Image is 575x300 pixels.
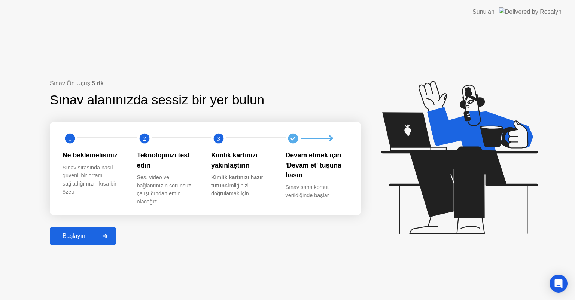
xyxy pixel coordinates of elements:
[69,135,72,142] text: 1
[92,80,104,86] b: 5 dk
[50,90,314,110] div: Sınav alanınızda sessiz bir yer bulun
[286,183,348,199] div: Sınav sana komut verildiğinde başlar
[137,150,200,170] div: Teknolojinizi test edin
[143,135,146,142] text: 2
[499,7,562,16] img: Delivered by Rosalyn
[211,174,263,189] b: Kimlik kartınızı hazır tutun
[63,150,125,160] div: Ne beklemelisiniz
[550,275,568,293] div: Open Intercom Messenger
[50,79,361,88] div: Sınav Ön Uçuş:
[52,233,96,239] div: Başlayın
[137,174,200,206] div: Ses, video ve bağlantınızın sorunsuz çalıştığından emin olacağız
[211,174,274,198] div: Kimliğinizi doğrulamak için
[286,150,348,180] div: Devam etmek için 'Devam et' tuşuna basın
[472,7,495,16] div: Sunulan
[211,150,274,170] div: Kimlik kartınızı yakınlaştırın
[50,227,116,245] button: Başlayın
[63,164,125,196] div: Sınav sırasında nasıl güvenli bir ortam sağladığımızın kısa bir özeti
[217,135,220,142] text: 3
